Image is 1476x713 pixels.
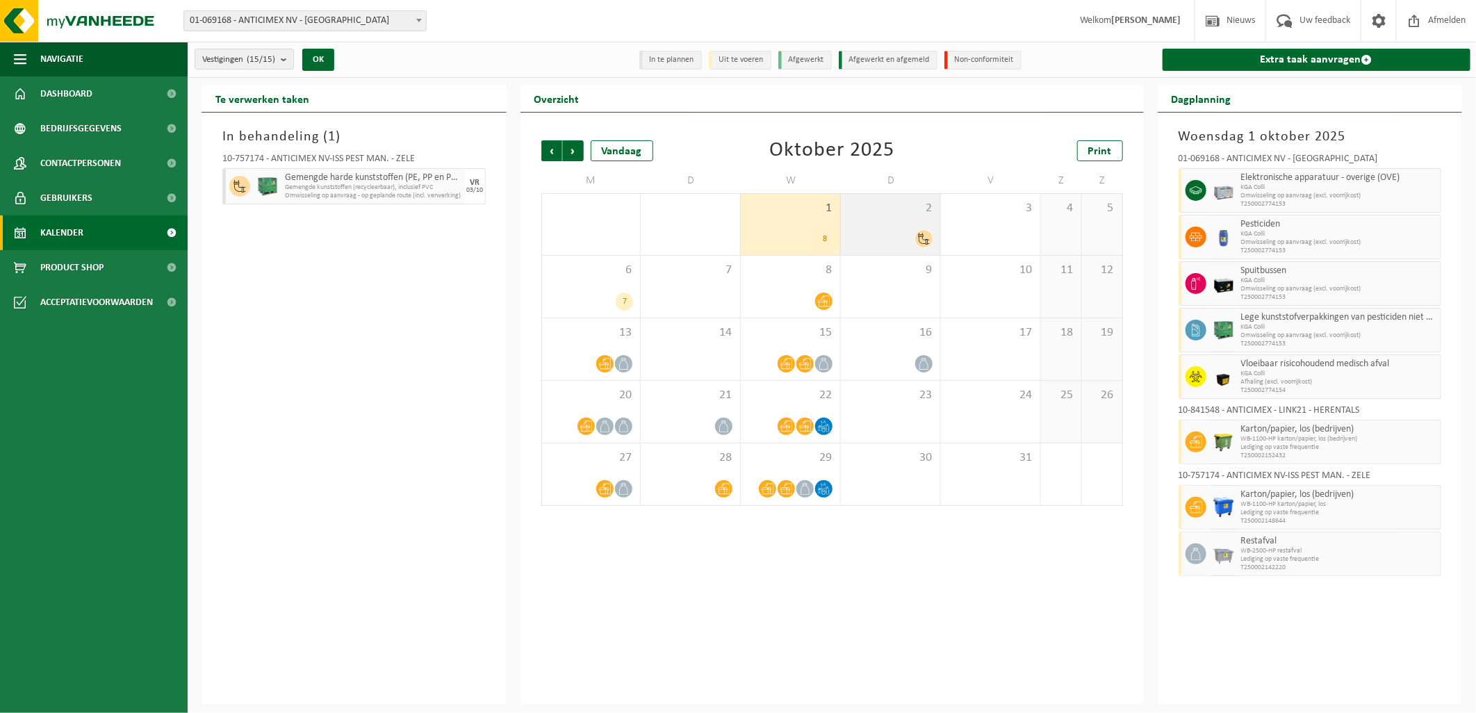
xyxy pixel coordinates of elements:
[1089,263,1115,278] span: 12
[748,450,833,466] span: 29
[648,325,733,341] span: 14
[948,263,1033,278] span: 10
[1241,435,1438,443] span: WB-1100-HP karton/papier, los (bedrijven)
[778,51,832,69] li: Afgewerkt
[1213,320,1234,341] img: PB-HB-1400-HPE-GN-01
[1088,146,1112,157] span: Print
[183,10,427,31] span: 01-069168 - ANTICIMEX NV - ROESELARE
[466,187,483,194] div: 03/10
[1048,263,1074,278] span: 11
[1048,325,1074,341] span: 18
[1241,323,1438,331] span: KGA Colli
[1089,325,1115,341] span: 19
[648,388,733,403] span: 21
[1158,85,1245,112] h2: Dagplanning
[1241,547,1438,555] span: WB-2500-HP restafval
[741,168,841,193] td: W
[40,146,121,181] span: Contactpersonen
[591,140,653,161] div: Vandaag
[40,76,92,111] span: Dashboard
[816,230,833,248] div: 8
[1241,277,1438,285] span: KGA Colli
[1111,15,1181,26] strong: [PERSON_NAME]
[616,293,633,311] div: 7
[641,168,741,193] td: D
[1213,366,1234,387] img: LP-SB-00030-HPE-51
[285,192,461,200] span: Omwisseling op aanvraag - op geplande route (incl. verwerking)
[1048,388,1074,403] span: 25
[748,325,833,341] span: 15
[848,450,933,466] span: 30
[1241,192,1438,200] span: Omwisseling op aanvraag (excl. voorrijkost)
[1241,312,1438,323] span: Lege kunststofverpakkingen van pesticiden niet giftig
[839,51,937,69] li: Afgewerkt en afgemeld
[848,325,933,341] span: 16
[1241,238,1438,247] span: Omwisseling op aanvraag (excl. voorrijkost)
[1241,509,1438,517] span: Lediging op vaste frequentie
[948,450,1033,466] span: 31
[1179,154,1442,168] div: 01-069168 - ANTICIMEX NV - [GEOGRAPHIC_DATA]
[1241,564,1438,572] span: T250002142220
[948,388,1033,403] span: 24
[1241,517,1438,525] span: T250002148644
[40,42,83,76] span: Navigatie
[1241,555,1438,564] span: Lediging op vaste frequentie
[1213,432,1234,452] img: WB-1100-HPE-GN-50
[1241,386,1438,395] span: T250002774154
[184,11,426,31] span: 01-069168 - ANTICIMEX NV - ROESELARE
[285,172,461,183] span: Gemengde harde kunststoffen (PE, PP en PVC), recycleerbaar (industrieel)
[40,285,153,320] span: Acceptatievoorwaarden
[1213,180,1234,201] img: PB-LB-0680-HPE-GY-01
[1241,370,1438,378] span: KGA Colli
[541,140,562,161] span: Vorige
[1179,471,1442,485] div: 10-757174 - ANTICIMEX NV-ISS PEST MAN. - ZELE
[40,111,122,146] span: Bedrijfsgegevens
[520,85,593,112] h2: Overzicht
[1241,443,1438,452] span: Lediging op vaste frequentie
[257,176,278,197] img: PB-HB-1400-HPE-GN-01
[948,325,1033,341] span: 17
[549,263,634,278] span: 6
[648,263,733,278] span: 7
[1241,500,1438,509] span: WB-1100-HP karton/papier, los
[848,263,933,278] span: 9
[1213,227,1234,247] img: PB-OT-0120-HPE-00-02
[202,49,275,70] span: Vestigingen
[1213,543,1234,564] img: WB-2500-GAL-GY-01
[1241,340,1438,348] span: T250002774153
[941,168,1041,193] td: V
[195,49,294,69] button: Vestigingen(15/15)
[247,55,275,64] count: (15/15)
[328,130,336,144] span: 1
[1213,497,1234,518] img: WB-1100-HPE-BE-01
[1241,219,1438,230] span: Pesticiden
[1213,273,1234,294] img: PB-LB-0680-HPE-BK-11
[748,388,833,403] span: 22
[222,154,486,168] div: 10-757174 - ANTICIMEX NV-ISS PEST MAN. - ZELE
[1241,247,1438,255] span: T250002774153
[40,215,83,250] span: Kalender
[1241,293,1438,302] span: T250002774153
[1241,424,1438,435] span: Karton/papier, los (bedrijven)
[848,201,933,216] span: 2
[1241,452,1438,460] span: T250002152432
[1241,183,1438,192] span: KGA Colli
[1241,200,1438,208] span: T250002774153
[1241,489,1438,500] span: Karton/papier, los (bedrijven)
[549,388,634,403] span: 20
[1082,168,1123,193] td: Z
[40,250,104,285] span: Product Shop
[1241,285,1438,293] span: Omwisseling op aanvraag (excl. voorrijkost)
[639,51,702,69] li: In te plannen
[1077,140,1123,161] a: Print
[1089,201,1115,216] span: 5
[202,85,323,112] h2: Te verwerken taken
[222,126,486,147] h3: In behandeling ( )
[769,140,894,161] div: Oktober 2025
[748,201,833,216] span: 1
[40,181,92,215] span: Gebruikers
[848,388,933,403] span: 23
[648,450,733,466] span: 28
[1241,378,1438,386] span: Afhaling (excl. voorrijkost)
[1241,536,1438,547] span: Restafval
